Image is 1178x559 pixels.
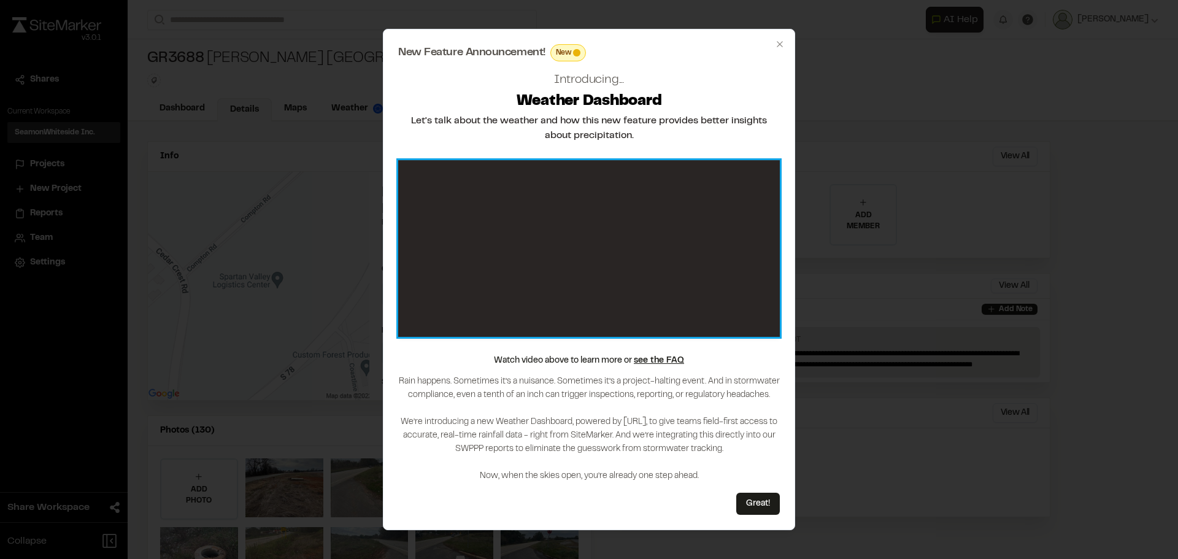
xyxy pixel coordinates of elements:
p: Rain happens. Sometimes it’s a nuisance. Sometimes it’s a project-halting event. And in stormwate... [398,375,780,483]
a: see the FAQ [634,357,684,364]
div: This feature is brand new! Enjoy! [550,44,587,61]
button: Great! [736,493,780,515]
h2: Weather Dashboard [517,92,662,112]
span: New [556,47,571,58]
h2: Let's talk about the weather and how this new feature provides better insights about precipitation. [398,114,780,143]
p: Watch video above to learn more or [494,354,684,368]
span: This feature is brand new! Enjoy! [573,49,580,56]
span: New Feature Announcement! [398,47,545,58]
h2: Introducing... [554,71,624,90]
